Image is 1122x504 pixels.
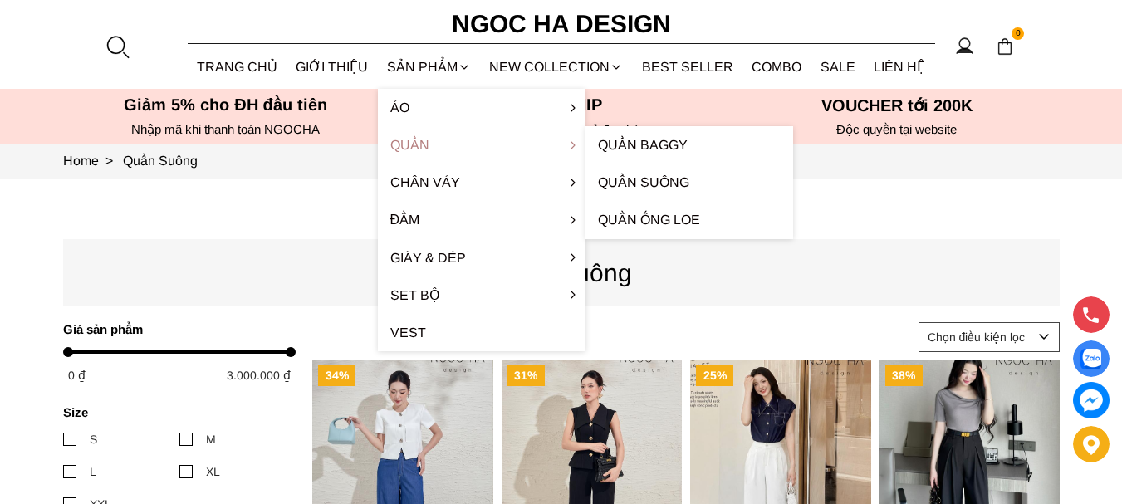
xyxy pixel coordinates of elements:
[378,89,585,126] a: Áo
[206,462,220,481] div: XL
[1073,382,1110,418] a: messenger
[585,126,793,164] a: Quần Baggy
[1012,27,1025,41] span: 0
[131,122,320,136] font: Nhập mã khi thanh toán NGOCHA
[68,369,86,382] span: 0 ₫
[633,45,743,89] a: BEST SELLER
[206,430,216,448] div: M
[63,253,1060,292] p: Quần Suông
[188,45,287,89] a: TRANG CHỦ
[378,239,585,276] a: Giày & Dép
[90,430,97,448] div: S
[123,154,198,168] a: Link to Quần Suông
[124,95,327,114] font: Giảm 5% cho ĐH đầu tiên
[90,462,96,481] div: L
[585,164,793,201] a: Quần Suông
[811,45,865,89] a: SALE
[287,45,378,89] a: GIỚI THIỆU
[378,164,585,201] a: Chân váy
[1080,349,1101,369] img: Display image
[378,126,585,164] a: Quần
[378,201,585,238] a: Đầm
[865,45,935,89] a: LIÊN HỆ
[227,369,291,382] span: 3.000.000 ₫
[996,37,1014,56] img: img-CART-ICON-ksit0nf1
[63,322,285,336] h4: Giá sản phẩm
[480,45,633,89] a: NEW COLLECTION
[378,276,585,314] a: Set Bộ
[585,201,793,238] a: Quần ống loe
[63,405,285,419] h4: Size
[378,314,585,351] a: Vest
[63,154,123,168] a: Link to Home
[742,45,811,89] a: Combo
[734,95,1060,115] h5: VOUCHER tới 200K
[734,122,1060,137] h6: Độc quyền tại website
[99,154,120,168] span: >
[437,4,686,44] a: Ngoc Ha Design
[378,45,481,89] div: SẢN PHẨM
[1073,340,1110,377] a: Display image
